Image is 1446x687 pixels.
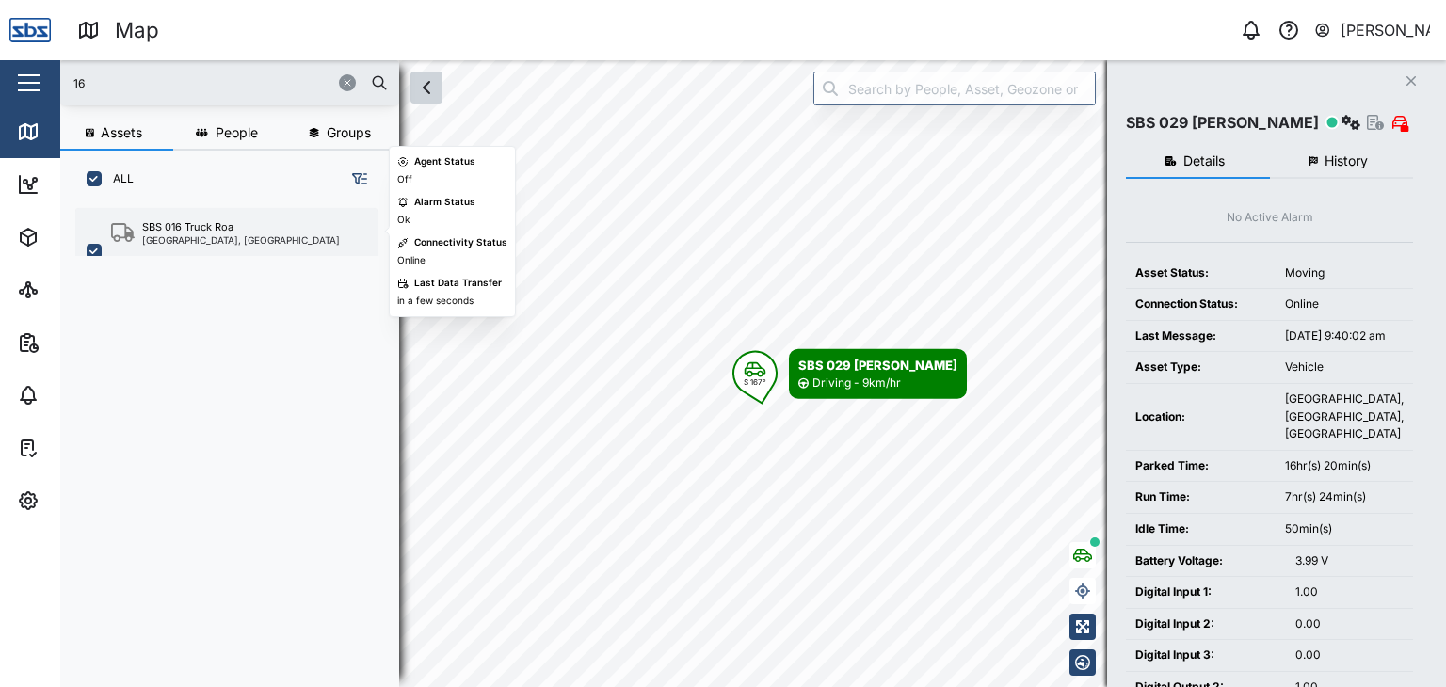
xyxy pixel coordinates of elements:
[1295,615,1404,633] div: 0.00
[327,126,371,139] span: Groups
[813,72,1096,105] input: Search by People, Asset, Geozone or Place
[49,332,113,353] div: Reports
[49,438,101,458] div: Tasks
[142,235,340,245] div: [GEOGRAPHIC_DATA], [GEOGRAPHIC_DATA]
[1126,111,1319,135] div: SBS 029 [PERSON_NAME]
[49,490,116,511] div: Settings
[1135,457,1266,475] div: Parked Time:
[1227,209,1313,227] div: No Active Alarm
[798,356,957,375] div: SBS 029 [PERSON_NAME]
[397,294,474,309] div: in a few seconds
[1135,552,1277,570] div: Battery Voltage:
[732,349,967,399] div: Map marker
[1135,359,1266,376] div: Asset Type:
[414,154,475,169] div: Agent Status
[1285,359,1404,376] div: Vehicle
[60,60,1446,687] canvas: Map
[1313,17,1431,43] button: [PERSON_NAME]
[216,126,258,139] span: People
[1295,583,1404,601] div: 1.00
[1135,520,1266,538] div: Idle Time:
[1135,488,1266,506] div: Run Time:
[1285,520,1404,538] div: 50min(s)
[1285,264,1404,282] div: Moving
[1135,647,1277,664] div: Digital Input 3:
[1135,264,1266,282] div: Asset Status:
[1341,19,1431,42] div: [PERSON_NAME]
[49,280,94,300] div: Sites
[1285,457,1404,475] div: 16hr(s) 20min(s)
[1325,154,1368,168] span: History
[1135,583,1277,601] div: Digital Input 1:
[9,9,51,51] img: Main Logo
[115,14,159,47] div: Map
[414,276,502,291] div: Last Data Transfer
[1285,296,1404,313] div: Online
[397,253,426,268] div: Online
[414,235,507,250] div: Connectivity Status
[812,375,901,392] div: Driving - 9km/hr
[414,195,475,210] div: Alarm Status
[72,69,388,97] input: Search assets or drivers
[1135,296,1266,313] div: Connection Status:
[744,378,766,386] div: S 167°
[397,172,412,187] div: Off
[101,126,142,139] span: Assets
[1295,647,1404,664] div: 0.00
[75,201,398,672] div: grid
[49,385,107,406] div: Alarms
[1295,552,1404,570] div: 3.99 V
[1285,391,1404,443] div: [GEOGRAPHIC_DATA], [GEOGRAPHIC_DATA], [GEOGRAPHIC_DATA]
[1285,488,1404,506] div: 7hr(s) 24min(s)
[1135,408,1266,426] div: Location:
[102,171,134,186] label: ALL
[1285,328,1404,345] div: [DATE] 9:40:02 am
[1135,615,1277,633] div: Digital Input 2:
[142,219,233,235] div: SBS 016 Truck Roa
[49,121,91,142] div: Map
[397,213,410,228] div: Ok
[49,174,134,195] div: Dashboard
[49,227,107,248] div: Assets
[1135,328,1266,345] div: Last Message:
[1183,154,1225,168] span: Details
